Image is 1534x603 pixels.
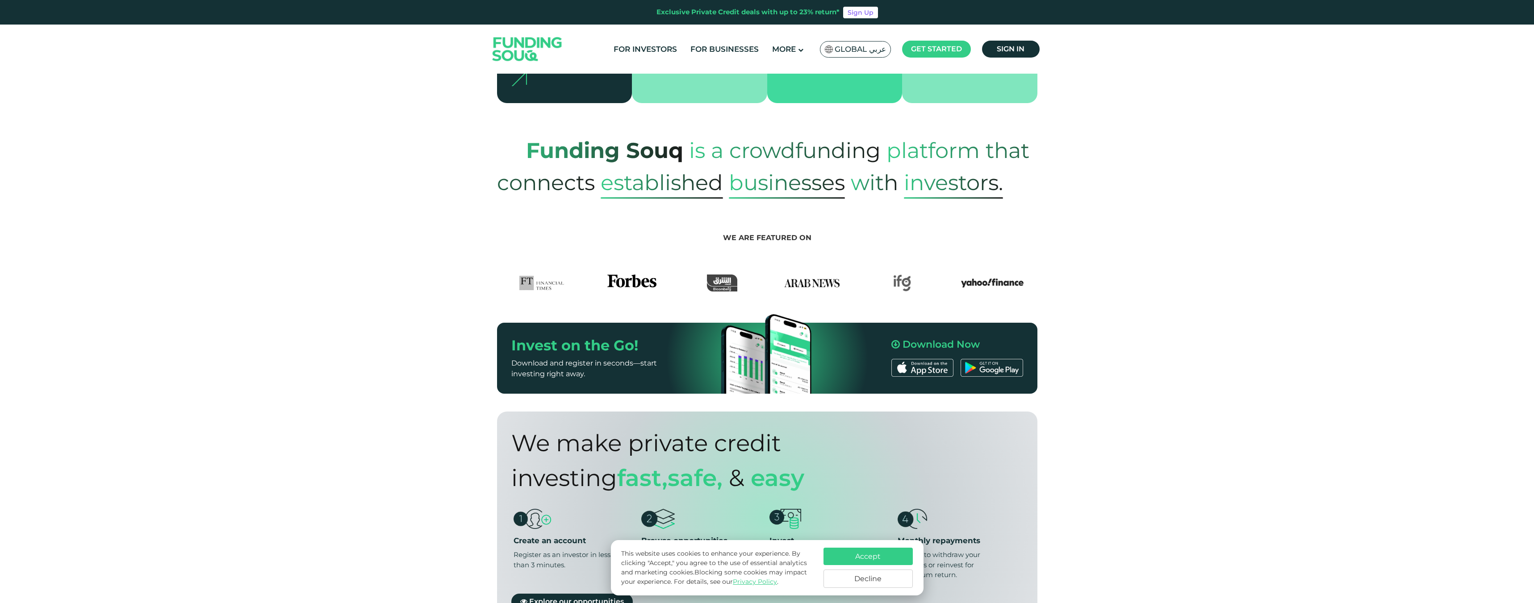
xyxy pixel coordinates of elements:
[641,536,764,545] div: Browse opportunities
[769,536,892,545] div: Invest
[903,338,980,350] span: Download Now
[514,536,636,545] div: Create an account
[688,42,761,57] a: For Businesses
[497,129,1029,204] span: platform that connects
[898,509,927,529] img: monthly-repayments
[714,301,821,408] img: Mobile App
[823,548,913,565] button: Accept
[904,166,1003,199] span: Investors.
[511,337,638,354] span: Invest on the Go!
[668,464,723,492] span: safe,
[997,45,1024,53] span: Sign in
[729,166,845,199] span: Businesses
[898,536,1020,545] div: Monthly repayments
[843,7,878,18] a: Sign Up
[511,358,688,379] p: Download and register in seconds—start investing right away.
[601,166,723,199] span: established
[689,129,881,172] span: is a crowdfunding
[772,45,796,54] span: More
[961,359,1023,377] img: Google Play
[825,46,833,53] img: SA Flag
[729,464,744,492] span: &
[511,71,527,86] img: arrow
[607,274,656,291] img: Forbes Logo
[511,426,972,495] div: We make private credit investing
[823,570,913,588] button: Decline
[851,161,898,204] span: with
[982,41,1040,58] a: Sign in
[751,464,804,492] span: Easy
[621,549,814,586] p: This website uses cookies to enhance your experience. By clicking "Accept," you agree to the use ...
[484,27,571,72] img: Logo
[769,509,801,529] img: invest-money
[707,274,737,291] img: Asharq Business Logo
[621,568,807,586] span: Blocking some cookies may impact your experience.
[641,509,675,529] img: browse-opportunities
[898,550,1002,580] div: Choose to withdraw your earnings or reinvest for maximum return.
[617,464,668,492] span: Fast,
[514,550,618,570] div: Register as an investor in less than 3 minutes.
[514,509,552,529] img: create-account
[519,274,564,291] img: FTLogo Logo
[835,44,886,54] span: Global عربي
[674,578,778,586] span: For details, see our .
[911,45,962,53] span: Get started
[611,42,679,57] a: For Investors
[891,359,953,377] img: App Store
[781,274,843,291] img: Arab News Logo
[526,137,683,163] strong: Funding Souq
[656,7,840,17] div: Exclusive Private Credit deals with up to 23% return*
[893,274,911,291] img: IFG Logo
[733,578,777,586] a: Privacy Policy
[723,233,811,242] span: We are featured on
[961,274,1024,291] img: Yahoo Finance Logo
